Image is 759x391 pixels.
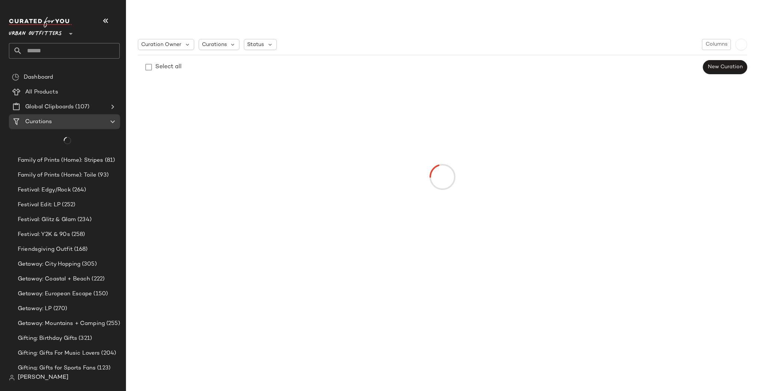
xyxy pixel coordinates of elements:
span: (168) [73,245,88,254]
span: Urban Outfitters [9,25,62,39]
span: (264) [71,186,86,194]
span: Family of Prints (Home): Stripes [18,156,103,165]
span: Festival Edit: LP [18,201,60,209]
span: Gifting: Birthday Gifts [18,334,77,343]
span: (204) [100,349,116,358]
div: Select all [155,63,182,72]
span: (270) [52,305,67,313]
span: (150) [92,290,108,298]
img: svg%3e [9,375,15,381]
span: Getaway: LP [18,305,52,313]
span: Festival: Edgy/Rock [18,186,71,194]
button: Columns [702,39,731,50]
span: Curation Owner [141,41,181,49]
span: (252) [60,201,75,209]
span: Global Clipboards [25,103,74,111]
button: New Curation [703,60,747,74]
img: svg%3e [12,73,19,81]
span: (321) [77,334,92,343]
span: Gifting: Gifts for Sports Fans [18,364,96,372]
span: New Curation [707,64,743,70]
span: Getaway: Coastal + Beach [18,275,90,283]
img: cfy_white_logo.C9jOOHJF.svg [9,17,72,27]
span: Status [247,41,264,49]
span: All Products [25,88,58,96]
span: (305) [80,260,97,269]
span: Getaway: Mountains + Camping [18,319,105,328]
span: Festival: Glitz & Glam [18,216,76,224]
span: (222) [90,275,105,283]
span: Gifting: Gifts For Music Lovers [18,349,100,358]
span: (255) [105,319,120,328]
span: Curations [202,41,227,49]
span: (258) [70,230,85,239]
span: Curations [25,118,52,126]
span: (234) [76,216,92,224]
span: (123) [96,364,110,372]
span: Family of Prints (Home): Toile [18,171,96,180]
span: (81) [103,156,115,165]
span: Friendsgiving Outfit [18,245,73,254]
span: Getaway: City Hopping [18,260,80,269]
span: Columns [705,42,727,47]
span: Festival: Y2K & 90s [18,230,70,239]
span: Dashboard [24,73,53,82]
span: Getaway: European Escape [18,290,92,298]
span: [PERSON_NAME] [18,373,69,382]
span: (107) [74,103,89,111]
span: (93) [96,171,109,180]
